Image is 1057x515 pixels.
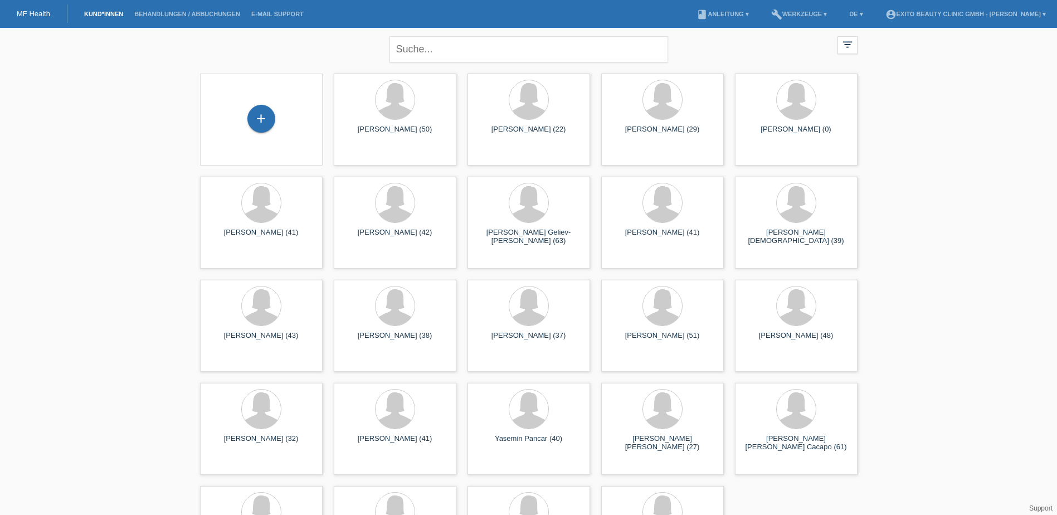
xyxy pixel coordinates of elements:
[844,11,868,17] a: DE ▾
[744,125,849,143] div: [PERSON_NAME] (0)
[744,434,849,452] div: [PERSON_NAME] [PERSON_NAME] Cacapo (61)
[343,434,447,452] div: [PERSON_NAME] (41)
[248,109,275,128] div: Kund*in hinzufügen
[476,125,581,143] div: [PERSON_NAME] (22)
[476,228,581,246] div: [PERSON_NAME] Geliev-[PERSON_NAME] (63)
[610,125,715,143] div: [PERSON_NAME] (29)
[696,9,708,20] i: book
[885,9,897,20] i: account_circle
[79,11,129,17] a: Kund*innen
[209,331,314,349] div: [PERSON_NAME] (43)
[771,9,782,20] i: build
[880,11,1051,17] a: account_circleExito Beauty Clinic GmbH - [PERSON_NAME] ▾
[343,125,447,143] div: [PERSON_NAME] (50)
[766,11,833,17] a: buildWerkzeuge ▾
[744,331,849,349] div: [PERSON_NAME] (48)
[610,434,715,452] div: [PERSON_NAME] [PERSON_NAME] (27)
[1029,504,1053,512] a: Support
[209,434,314,452] div: [PERSON_NAME] (32)
[17,9,50,18] a: MF Health
[476,331,581,349] div: [PERSON_NAME] (37)
[610,228,715,246] div: [PERSON_NAME] (41)
[744,228,849,246] div: [PERSON_NAME][DEMOGRAPHIC_DATA] (39)
[209,228,314,246] div: [PERSON_NAME] (41)
[691,11,754,17] a: bookAnleitung ▾
[343,331,447,349] div: [PERSON_NAME] (38)
[343,228,447,246] div: [PERSON_NAME] (42)
[389,36,668,62] input: Suche...
[476,434,581,452] div: Yasemin Pancar (40)
[246,11,309,17] a: E-Mail Support
[129,11,246,17] a: Behandlungen / Abbuchungen
[841,38,854,51] i: filter_list
[610,331,715,349] div: [PERSON_NAME] (51)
